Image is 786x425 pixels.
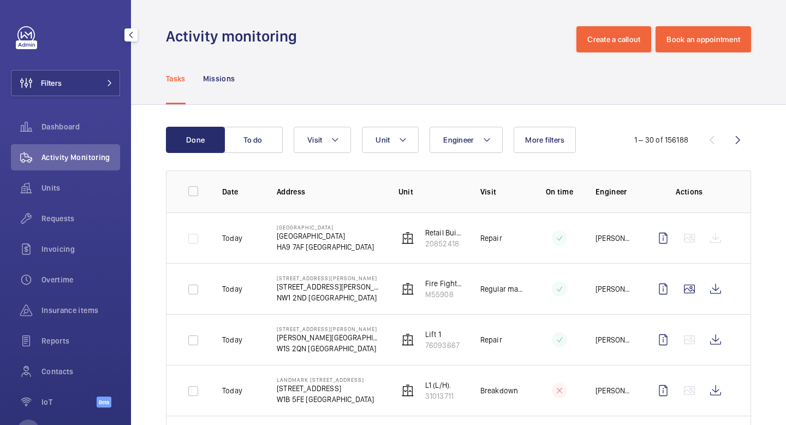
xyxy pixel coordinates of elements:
[480,233,502,244] p: Repair
[277,241,374,252] p: HA9 7AF [GEOGRAPHIC_DATA]
[41,244,120,255] span: Invoicing
[222,284,242,294] p: Today
[41,152,120,163] span: Activity Monitoring
[277,231,374,241] p: [GEOGRAPHIC_DATA]
[277,224,374,231] p: [GEOGRAPHIC_DATA]
[294,127,351,153] button: Visit
[425,278,463,289] p: Fire Fighting - EPL Passenger Lift
[398,186,463,197] p: Unit
[41,121,120,132] span: Dashboard
[11,70,120,96] button: Filters
[650,186,729,197] p: Actions
[425,380,454,391] p: L1 (L/H).
[277,383,374,394] p: [STREET_ADDRESS]
[425,289,463,300] p: M55908
[401,333,414,346] img: elevator.svg
[425,340,460,351] p: 76093667
[41,274,120,285] span: Overtime
[596,385,633,396] p: [PERSON_NAME]
[222,186,259,197] p: Date
[401,384,414,397] img: elevator.svg
[41,213,120,224] span: Requests
[307,135,322,144] span: Visit
[576,26,651,52] button: Create a callout
[277,292,381,303] p: NW1 2ND [GEOGRAPHIC_DATA]
[425,329,460,340] p: Lift 1
[166,26,303,46] h1: Activity monitoring
[277,332,381,343] p: [PERSON_NAME][GEOGRAPHIC_DATA]
[480,284,523,294] p: Regular maintenance
[480,186,523,197] p: Visit
[362,127,419,153] button: Unit
[430,127,503,153] button: Engineer
[596,186,633,197] p: Engineer
[443,135,474,144] span: Engineer
[41,78,62,88] span: Filters
[41,335,120,346] span: Reports
[277,281,381,292] p: [STREET_ADDRESS][PERSON_NAME]
[41,366,120,377] span: Contacts
[222,334,242,345] p: Today
[277,343,381,354] p: W1S 2QN [GEOGRAPHIC_DATA]
[166,127,225,153] button: Done
[224,127,283,153] button: To do
[596,284,633,294] p: [PERSON_NAME]
[656,26,751,52] button: Book an appointment
[277,376,374,383] p: Landmark [STREET_ADDRESS]
[480,334,502,345] p: Repair
[97,397,111,408] span: Beta
[41,182,120,193] span: Units
[277,326,381,332] p: [STREET_ADDRESS][PERSON_NAME]
[541,186,578,197] p: On time
[203,73,235,84] p: Missions
[425,238,463,249] p: 20852418
[596,334,633,345] p: [PERSON_NAME]
[277,275,381,281] p: [STREET_ADDRESS][PERSON_NAME]
[222,385,242,396] p: Today
[41,397,97,408] span: IoT
[425,227,463,238] p: Retail Building Lift 2
[525,135,564,144] span: More filters
[222,233,242,244] p: Today
[277,394,374,405] p: W1B 5FE [GEOGRAPHIC_DATA]
[596,233,633,244] p: [PERSON_NAME] [PERSON_NAME]
[514,127,576,153] button: More filters
[480,385,519,396] p: Breakdown
[166,73,186,84] p: Tasks
[401,282,414,296] img: elevator.svg
[41,305,120,316] span: Insurance items
[277,186,381,197] p: Address
[425,391,454,402] p: 31013711
[401,232,414,245] img: elevator.svg
[376,135,390,144] span: Unit
[634,134,688,145] div: 1 – 30 of 156188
